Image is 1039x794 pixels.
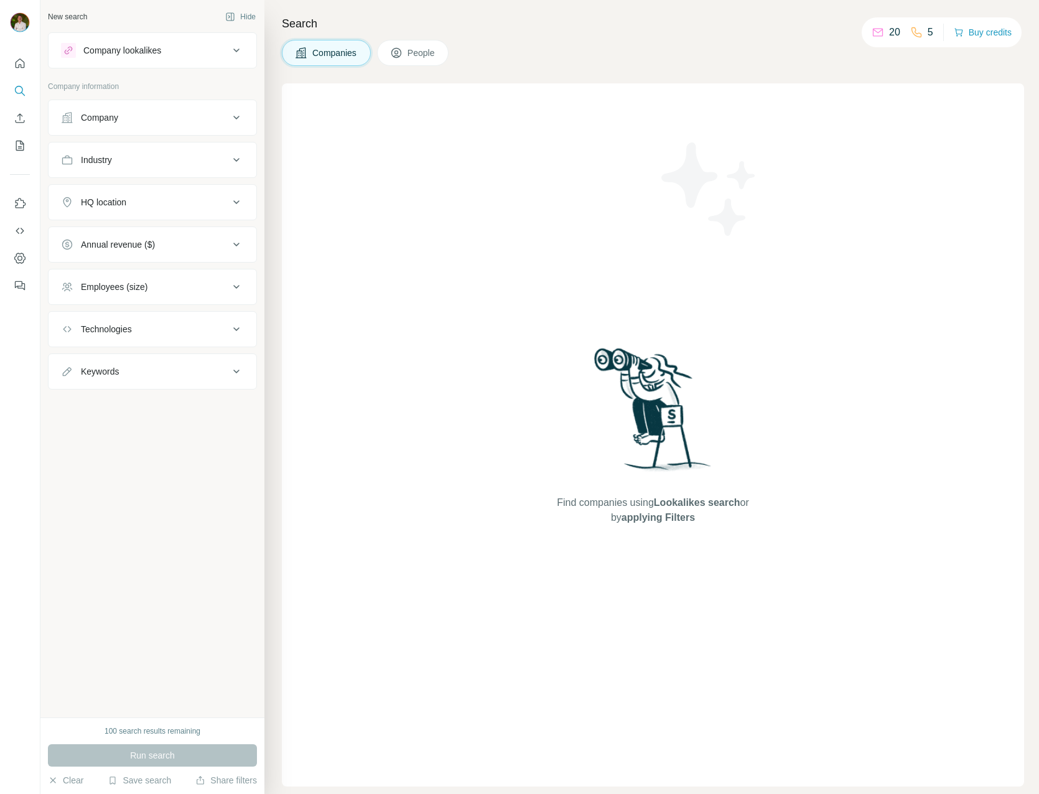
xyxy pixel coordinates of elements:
button: Dashboard [10,247,30,269]
button: Clear [48,774,83,787]
img: Surfe Illustration - Woman searching with binoculars [589,345,718,483]
button: Share filters [195,774,257,787]
span: Lookalikes search [654,497,740,508]
p: Company information [48,81,257,92]
div: Industry [81,154,112,166]
button: Industry [49,145,256,175]
button: Buy credits [954,24,1012,41]
button: Save search [108,774,171,787]
button: Enrich CSV [10,107,30,129]
span: Find companies using or by [553,495,752,525]
button: Annual revenue ($) [49,230,256,259]
button: Quick start [10,52,30,75]
span: People [408,47,436,59]
div: New search [48,11,87,22]
h4: Search [282,15,1024,32]
button: Employees (size) [49,272,256,302]
div: Employees (size) [81,281,147,293]
p: 20 [889,25,900,40]
div: Company [81,111,118,124]
div: Keywords [81,365,119,378]
button: Company lookalikes [49,35,256,65]
button: Hide [217,7,264,26]
button: Use Surfe on LinkedIn [10,192,30,215]
div: HQ location [81,196,126,208]
div: Technologies [81,323,132,335]
button: Keywords [49,357,256,386]
button: Search [10,80,30,102]
img: Avatar [10,12,30,32]
p: 5 [928,25,933,40]
img: Surfe Illustration - Stars [653,133,765,245]
div: 100 search results remaining [105,726,200,737]
span: applying Filters [622,512,695,523]
span: Companies [312,47,358,59]
button: Technologies [49,314,256,344]
button: HQ location [49,187,256,217]
button: Feedback [10,274,30,297]
button: My lists [10,134,30,157]
button: Company [49,103,256,133]
button: Use Surfe API [10,220,30,242]
div: Company lookalikes [83,44,161,57]
div: Annual revenue ($) [81,238,155,251]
